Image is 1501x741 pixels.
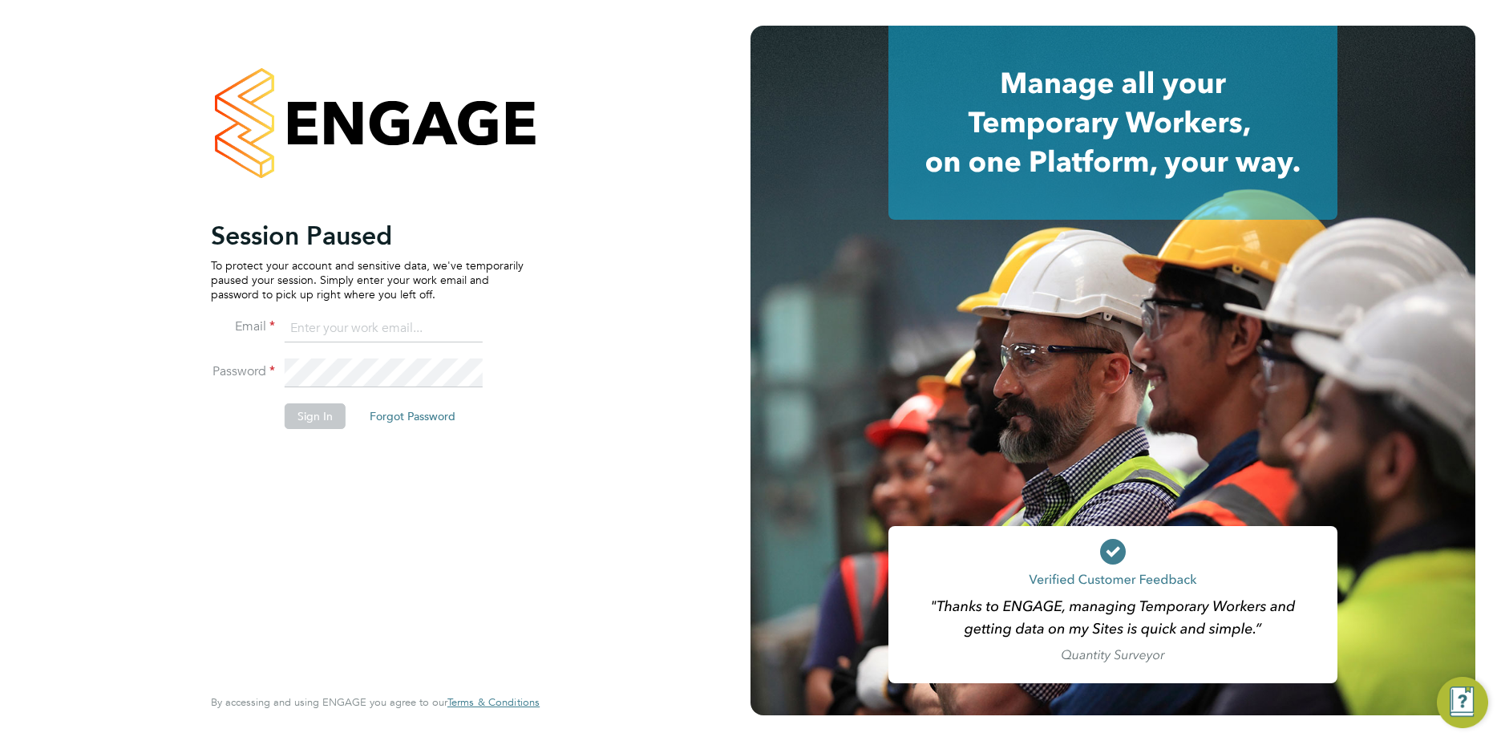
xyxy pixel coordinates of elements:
[211,695,540,709] span: By accessing and using ENGAGE you agree to our
[211,363,275,380] label: Password
[211,220,524,252] h2: Session Paused
[211,318,275,335] label: Email
[285,314,483,343] input: Enter your work email...
[447,696,540,709] a: Terms & Conditions
[285,403,346,429] button: Sign In
[447,695,540,709] span: Terms & Conditions
[1437,677,1488,728] button: Engage Resource Center
[357,403,468,429] button: Forgot Password
[211,258,524,302] p: To protect your account and sensitive data, we've temporarily paused your session. Simply enter y...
